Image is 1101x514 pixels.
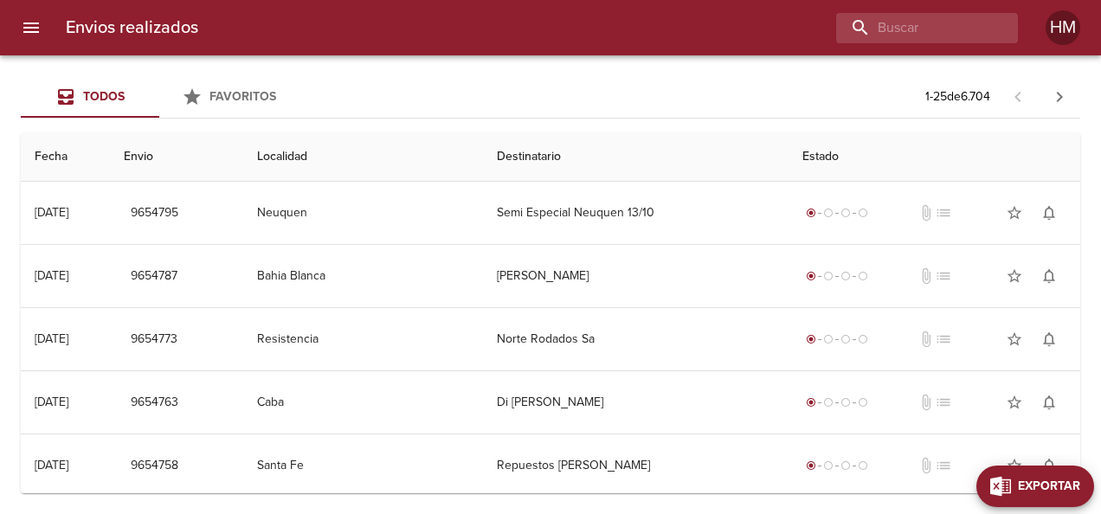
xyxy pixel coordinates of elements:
[1039,76,1080,118] span: Pagina siguiente
[802,204,872,222] div: Generado
[823,397,834,408] span: radio_button_unchecked
[483,132,789,182] th: Destinatario
[997,322,1032,357] button: Agregar a favoritos
[858,208,868,218] span: radio_button_unchecked
[976,466,1094,507] button: Exportar Excel
[935,204,952,222] span: No tiene pedido asociado
[21,132,110,182] th: Fecha
[131,266,177,287] span: 9654787
[35,458,68,472] div: [DATE]
[917,331,935,348] span: No tiene documentos adjuntos
[131,392,178,414] span: 9654763
[1006,204,1023,222] span: star_border
[35,331,68,346] div: [DATE]
[935,331,952,348] span: No tiene pedido asociado
[997,87,1039,105] span: Pagina anterior
[243,371,483,434] td: Caba
[823,271,834,281] span: radio_button_unchecked
[917,457,935,474] span: No tiene documentos adjuntos
[802,331,872,348] div: Generado
[917,204,935,222] span: No tiene documentos adjuntos
[1040,331,1058,348] span: notifications_none
[997,259,1032,293] button: Agregar a favoritos
[858,460,868,471] span: radio_button_unchecked
[35,395,68,409] div: [DATE]
[836,13,988,43] input: buscar
[66,14,198,42] h6: Envios realizados
[997,448,1032,483] button: Agregar a favoritos
[243,308,483,370] td: Resistencia
[802,457,872,474] div: Generado
[997,385,1032,420] button: Agregar a favoritos
[1040,457,1058,474] span: notifications_none
[10,7,52,48] button: menu
[483,434,789,497] td: Repuestos [PERSON_NAME]
[1040,267,1058,285] span: notifications_none
[35,268,68,283] div: [DATE]
[124,387,185,419] button: 9654763
[209,89,276,104] span: Favoritos
[858,397,868,408] span: radio_button_unchecked
[131,329,177,350] span: 9654773
[840,334,851,344] span: radio_button_unchecked
[124,324,184,356] button: 9654773
[1006,457,1023,474] span: star_border
[243,132,483,182] th: Localidad
[483,308,789,370] td: Norte Rodados Sa
[823,460,834,471] span: radio_button_unchecked
[806,397,816,408] span: radio_button_checked
[124,260,184,292] button: 9654787
[124,450,185,482] button: 9654758
[1040,394,1058,411] span: notifications_none
[483,245,789,307] td: [PERSON_NAME]
[1046,10,1080,45] div: HM
[823,208,834,218] span: radio_button_unchecked
[917,394,935,411] span: No tiene documentos adjuntos
[83,89,125,104] span: Todos
[483,371,789,434] td: Di [PERSON_NAME]
[110,132,243,182] th: Envio
[840,460,851,471] span: radio_button_unchecked
[823,334,834,344] span: radio_button_unchecked
[935,457,952,474] span: No tiene pedido asociado
[858,334,868,344] span: radio_button_unchecked
[243,434,483,497] td: Santa Fe
[131,202,178,224] span: 9654795
[802,394,872,411] div: Generado
[806,208,816,218] span: radio_button_checked
[1018,476,1080,498] span: Exportar
[35,205,68,220] div: [DATE]
[858,271,868,281] span: radio_button_unchecked
[806,460,816,471] span: radio_button_checked
[935,267,952,285] span: No tiene pedido asociado
[925,88,990,106] p: 1 - 25 de 6.704
[997,196,1032,230] button: Agregar a favoritos
[124,197,185,229] button: 9654795
[917,267,935,285] span: No tiene documentos adjuntos
[243,245,483,307] td: Bahia Blanca
[840,208,851,218] span: radio_button_unchecked
[840,397,851,408] span: radio_button_unchecked
[840,271,851,281] span: radio_button_unchecked
[483,182,789,244] td: Semi Especial Neuquen 13/10
[1006,394,1023,411] span: star_border
[131,455,178,477] span: 9654758
[21,76,298,118] div: Tabs Envios
[806,334,816,344] span: radio_button_checked
[1040,204,1058,222] span: notifications_none
[802,267,872,285] div: Generado
[1006,331,1023,348] span: star_border
[243,182,483,244] td: Neuquen
[935,394,952,411] span: No tiene pedido asociado
[806,271,816,281] span: radio_button_checked
[789,132,1080,182] th: Estado
[1006,267,1023,285] span: star_border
